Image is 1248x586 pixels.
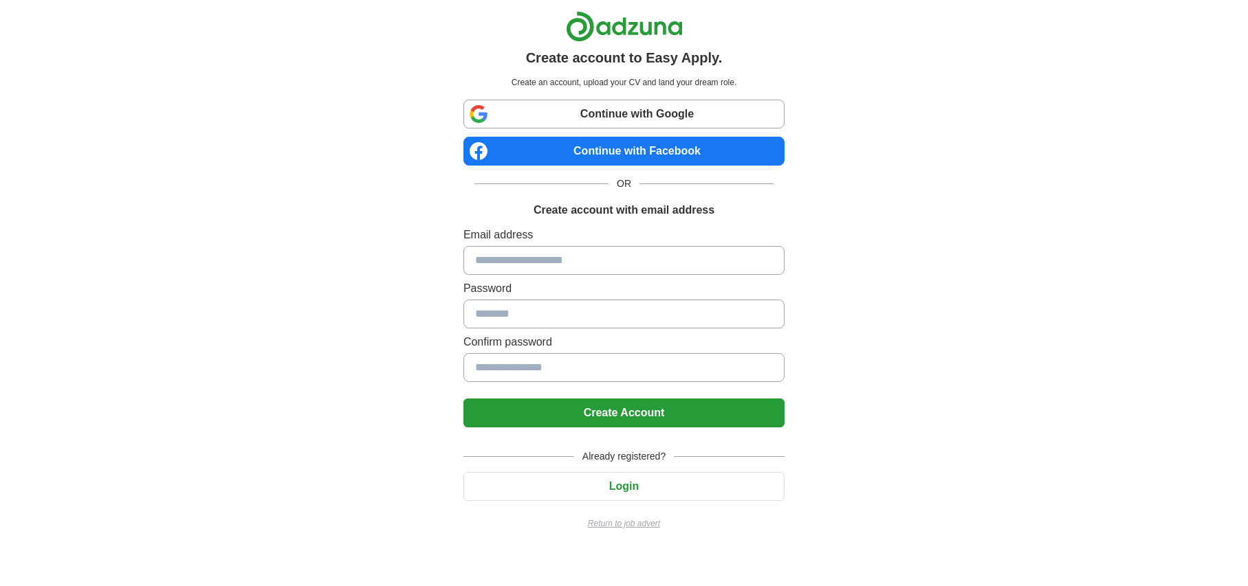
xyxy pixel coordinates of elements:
[463,398,785,427] button: Create Account
[526,47,723,68] h1: Create account to Easy Apply.
[463,517,785,530] a: Return to job advert
[566,11,683,42] img: Adzuna logo
[466,76,782,89] p: Create an account, upload your CV and land your dream role.
[463,334,785,350] label: Confirm password
[463,100,785,128] a: Continue with Google
[463,137,785,166] a: Continue with Facebook
[463,472,785,501] button: Login
[463,280,785,297] label: Password
[463,480,785,492] a: Login
[534,202,714,218] h1: Create account with email address
[463,227,785,243] label: Email address
[609,177,639,191] span: OR
[574,449,674,464] span: Already registered?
